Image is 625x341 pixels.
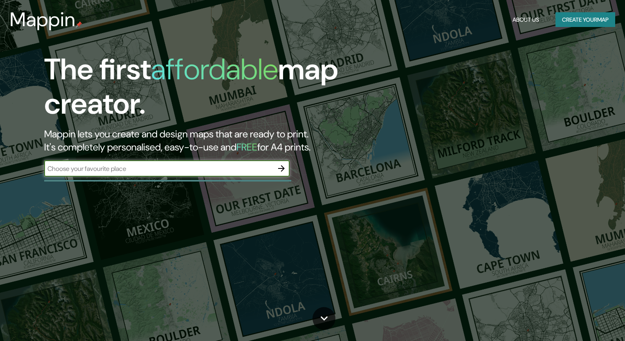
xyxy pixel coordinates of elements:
[236,141,257,153] h5: FREE
[509,12,542,27] button: About Us
[555,12,615,27] button: Create yourmap
[10,8,76,31] h3: Mappin
[151,50,278,88] h1: affordable
[44,164,273,173] input: Choose your favourite place
[44,128,357,154] h2: Mappin lets you create and design maps that are ready to print. It's completely personalised, eas...
[76,21,82,28] img: mappin-pin
[44,52,357,128] h1: The first map creator.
